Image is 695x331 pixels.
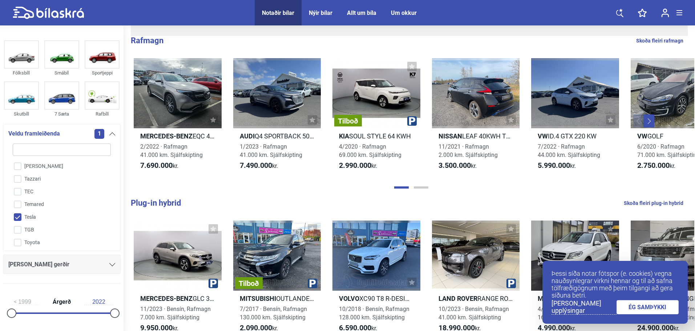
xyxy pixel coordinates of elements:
[140,143,203,158] span: 2/2022 · Rafmagn 41.000 km. Sjálfskipting
[240,132,255,140] b: Audi
[338,117,358,125] span: Tilboð
[617,300,679,314] a: ÉG SAMÞYKKI
[391,9,417,16] a: Um okkur
[439,161,477,170] span: kr.
[134,132,222,140] h2: EQC 400 4MATIC POWER
[538,295,590,302] b: Mercedes-Benz
[633,114,644,128] button: Previous
[85,69,120,77] div: Sportjeppi
[339,161,377,170] span: kr.
[636,36,683,45] a: Skoða fleiri rafmagn
[432,294,520,303] h2: RANGE ROVER SPORT PHEV 460PS DYN SE
[332,58,420,177] a: TilboðKiaSOUL STYLE 64 KWH4/2020 · Rafmagn69.000 km. Sjálfskipting2.990.000kr.
[347,9,376,16] a: Allt um bíla
[637,132,647,140] b: VW
[439,306,509,321] span: 10/2023 · Bensín, Rafmagn 41.000 km. Sjálfskipting
[439,132,462,140] b: Nissan
[439,161,471,170] b: 3.500.000
[414,186,428,189] button: Page 2
[140,306,211,321] span: 11/2023 · Bensín, Rafmagn 7.000 km. Sjálfskipting
[339,143,401,158] span: 4/2020 · Rafmagn 69.000 km. Sjálfskipting
[551,270,679,299] p: Þessi síða notar fótspor (e. cookies) vegna nauðsynlegrar virkni hennar og til að safna tölfræðig...
[44,110,79,118] div: 7 Sæta
[240,295,276,302] b: Mitsubishi
[538,161,570,170] b: 5.990.000
[140,161,178,170] span: kr.
[233,132,321,140] h2: Q4 SPORTBACK 50 E-TRON
[643,114,654,128] button: Next
[551,300,617,315] a: [PERSON_NAME] upplýsingar
[233,294,321,303] h2: OUTLANDER ARTIC
[239,280,259,287] span: Tilboð
[134,294,222,303] h2: GLC 300 E 4MATIC PURE
[309,9,332,16] a: Nýir bílar
[233,58,321,177] a: AudiQ4 SPORTBACK 50 E-TRON1/2023 · Rafmagn41.000 km. Sjálfskipting7.490.000kr.
[339,132,349,140] b: Kia
[439,295,477,302] b: Land Rover
[140,161,173,170] b: 7.690.000
[8,129,60,139] span: Veldu framleiðenda
[240,143,302,158] span: 1/2023 · Rafmagn 41.000 km. Sjálfskipting
[531,132,619,140] h2: ID.4 GTX 220 KW
[332,132,420,140] h2: SOUL STYLE 64 KWH
[531,58,619,177] a: VWID.4 GTX 220 KW7/2022 · Rafmagn44.000 km. Sjálfskipting5.990.000kr.
[332,294,420,303] h2: XC90 T8 R-DESIGN
[140,132,193,140] b: Mercedes-Benz
[240,161,272,170] b: 7.490.000
[439,143,498,158] span: 11/2021 · Rafmagn 2.000 km. Sjálfskipting
[94,129,104,139] span: 1
[4,110,39,118] div: Skutbíll
[8,259,69,270] span: [PERSON_NAME] gerðir
[51,299,73,305] span: Árgerð
[134,58,222,177] a: Mercedes-BenzEQC 400 4MATIC POWER2/2022 · Rafmagn41.000 km. Sjálfskipting7.690.000kr.
[131,198,181,207] b: Plug-in hybrid
[531,294,619,303] h2: GLE 500 E 4MATIC
[538,143,600,158] span: 7/2022 · Rafmagn 44.000 km. Sjálfskipting
[240,161,278,170] span: kr.
[624,198,683,208] a: Skoða fleiri plug-in hybrid
[538,132,548,140] b: VW
[538,161,576,170] span: kr.
[339,306,409,321] span: 10/2018 · Bensín, Rafmagn 128.000 km. Sjálfskipting
[538,306,605,321] span: 4/2017 · Bensín, Rafmagn 160.000 km. Sjálfskipting
[44,69,79,77] div: Smábíl
[637,161,670,170] b: 2.750.000
[339,295,359,302] b: Volvo
[339,161,371,170] b: 2.990.000
[661,8,669,17] img: user-login.svg
[131,36,163,45] b: Rafmagn
[140,295,193,302] b: Mercedes-Benz
[637,161,675,170] span: kr.
[262,9,294,16] a: Notaðir bílar
[432,132,520,140] h2: LEAF 40KWH TEKNA
[4,69,39,77] div: Fólksbíll
[432,58,520,177] a: NissanLEAF 40KWH TEKNA11/2021 · Rafmagn2.000 km. Sjálfskipting3.500.000kr.
[394,186,409,189] button: Page 1
[85,110,120,118] div: Rafbíll
[240,306,307,321] span: 7/2017 · Bensín, Rafmagn 130.000 km. Sjálfskipting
